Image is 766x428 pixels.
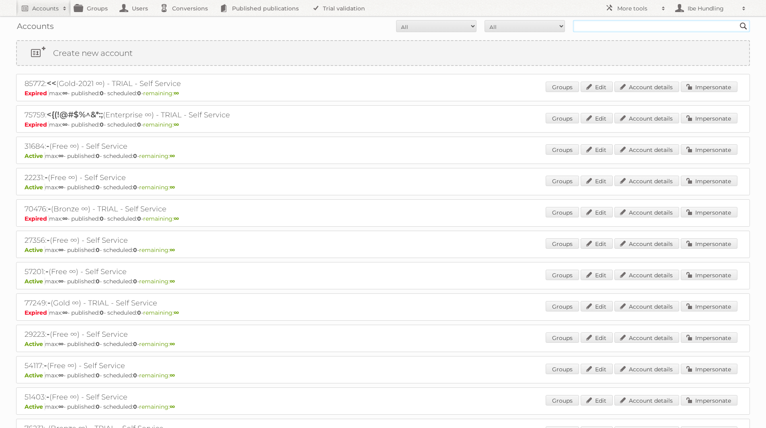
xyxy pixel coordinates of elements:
[25,403,45,410] span: Active
[614,144,679,155] a: Account details
[25,235,306,246] h2: 27356: (Free ∞) - Self Service
[45,266,49,276] span: -
[96,152,100,160] strong: 0
[133,246,137,254] strong: 0
[546,207,579,217] a: Groups
[58,340,64,348] strong: ∞
[174,90,179,97] strong: ∞
[25,90,741,97] p: max: - published: - scheduled: -
[47,329,50,339] span: -
[100,309,104,316] strong: 0
[546,113,579,123] a: Groups
[25,392,306,402] h2: 51403: (Free ∞) - Self Service
[581,176,613,186] a: Edit
[546,364,579,374] a: Groups
[143,309,179,316] span: remaining:
[47,235,50,245] span: -
[25,340,45,348] span: Active
[614,82,679,92] a: Account details
[546,270,579,280] a: Groups
[681,395,737,405] a: Impersonate
[581,144,613,155] a: Edit
[581,113,613,123] a: Edit
[143,90,179,97] span: remaining:
[681,176,737,186] a: Impersonate
[614,176,679,186] a: Account details
[581,301,613,311] a: Edit
[174,215,179,222] strong: ∞
[617,4,657,12] h2: More tools
[25,152,741,160] p: max: - published: - scheduled: -
[614,364,679,374] a: Account details
[25,309,49,316] span: Expired
[25,121,741,128] p: max: - published: - scheduled: -
[25,329,306,340] h2: 29223: (Free ∞) - Self Service
[25,78,306,89] h2: 85772: (Gold-2021 ∞) - TRIAL - Self Service
[133,372,137,379] strong: 0
[581,207,613,217] a: Edit
[45,172,48,182] span: -
[100,90,104,97] strong: 0
[25,266,306,277] h2: 57201: (Free ∞) - Self Service
[681,270,737,280] a: Impersonate
[100,215,104,222] strong: 0
[170,184,175,191] strong: ∞
[546,238,579,249] a: Groups
[47,78,56,88] span: <<
[681,238,737,249] a: Impersonate
[170,152,175,160] strong: ∞
[614,395,679,405] a: Account details
[46,392,49,401] span: -
[139,278,175,285] span: remaining:
[25,360,306,371] h2: 54117: (Free ∞) - Self Service
[681,82,737,92] a: Impersonate
[62,90,68,97] strong: ∞
[546,395,579,405] a: Groups
[546,144,579,155] a: Groups
[25,278,741,285] p: max: - published: - scheduled: -
[614,270,679,280] a: Account details
[143,121,179,128] span: remaining:
[58,152,64,160] strong: ∞
[614,207,679,217] a: Account details
[133,340,137,348] strong: 0
[174,309,179,316] strong: ∞
[25,184,741,191] p: max: - published: - scheduled: -
[25,246,741,254] p: max: - published: - scheduled: -
[48,204,51,213] span: -
[614,238,679,249] a: Account details
[581,364,613,374] a: Edit
[96,278,100,285] strong: 0
[25,298,306,308] h2: 77249: (Gold ∞) - TRIAL - Self Service
[546,301,579,311] a: Groups
[686,4,738,12] h2: Ibe Hundling
[46,141,49,151] span: -
[681,144,737,155] a: Impersonate
[25,309,741,316] p: max: - published: - scheduled: -
[58,278,64,285] strong: ∞
[139,152,175,160] span: remaining:
[25,184,45,191] span: Active
[58,403,64,410] strong: ∞
[96,403,100,410] strong: 0
[17,41,749,65] a: Create new account
[681,332,737,343] a: Impersonate
[614,113,679,123] a: Account details
[581,238,613,249] a: Edit
[139,246,175,254] span: remaining:
[25,141,306,152] h2: 31684: (Free ∞) - Self Service
[62,309,68,316] strong: ∞
[137,215,141,222] strong: 0
[614,332,679,343] a: Account details
[170,278,175,285] strong: ∞
[44,360,47,370] span: -
[170,372,175,379] strong: ∞
[137,121,141,128] strong: 0
[546,332,579,343] a: Groups
[25,90,49,97] span: Expired
[25,215,741,222] p: max: - published: - scheduled: -
[58,372,64,379] strong: ∞
[581,332,613,343] a: Edit
[581,270,613,280] a: Edit
[62,215,68,222] strong: ∞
